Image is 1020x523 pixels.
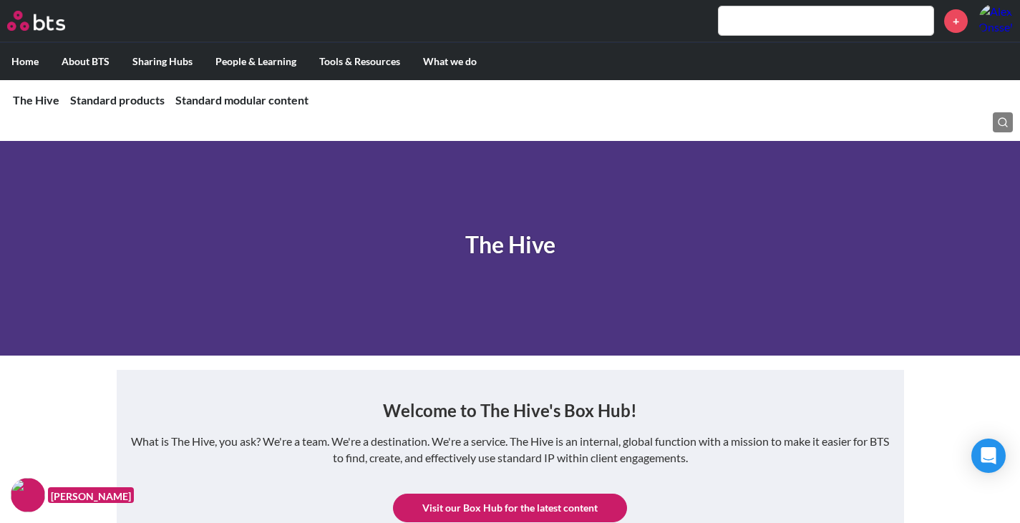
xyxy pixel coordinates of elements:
label: Sharing Hubs [121,43,204,80]
a: Standard modular content [175,93,309,107]
img: Alex Onssels [978,4,1013,38]
a: Visit our Box Hub for the latest content [393,494,627,522]
h1: The Hive [465,229,555,261]
label: About BTS [50,43,121,80]
a: The Hive [13,93,59,107]
strong: Welcome to The Hive's Box Hub! [383,400,637,421]
a: Go home [7,11,92,31]
img: F [11,478,45,512]
label: People & Learning [204,43,308,80]
img: BTS Logo [7,11,65,31]
label: What we do [412,43,488,80]
div: Open Intercom Messenger [971,439,1006,473]
a: Standard products [70,93,165,107]
a: Profile [978,4,1013,38]
figcaption: [PERSON_NAME] [48,487,134,504]
a: + [944,9,968,33]
label: Tools & Resources [308,43,412,80]
p: What is The Hive, you ask? We're a team. We're a destination. We're a service. The Hive is an int... [131,434,890,466]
